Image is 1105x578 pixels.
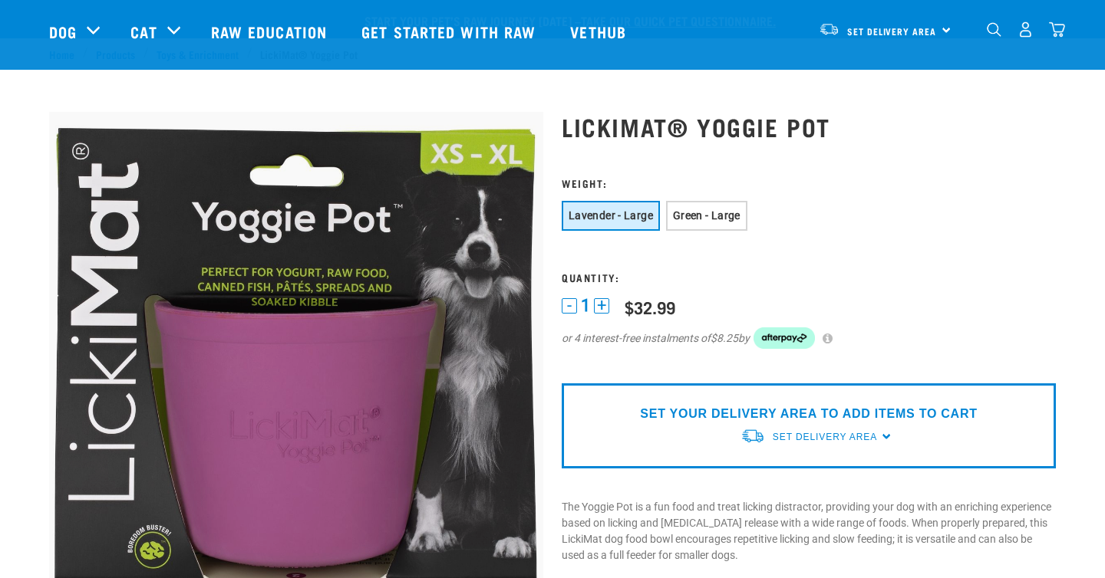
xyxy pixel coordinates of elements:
[196,1,346,62] a: Raw Education
[130,20,157,43] a: Cat
[562,271,1056,283] h3: Quantity:
[562,327,1056,349] div: or 4 interest-free instalments of by
[741,428,765,444] img: van-moving.png
[625,297,675,317] div: $32.99
[711,330,738,346] span: $8.25
[562,298,577,314] button: -
[773,432,877,442] span: Set Delivery Area
[666,201,747,231] button: Green - Large
[754,327,815,349] img: Afterpay
[569,209,653,222] span: Lavender - Large
[562,177,1056,189] h3: Weight:
[1018,21,1034,38] img: user.png
[640,405,977,423] p: SET YOUR DELIVERY AREA TO ADD ITEMS TO CART
[847,28,936,34] span: Set Delivery Area
[562,113,1056,140] h1: LickiMat® Yoggie Pot
[49,20,77,43] a: Dog
[346,1,555,62] a: Get started with Raw
[581,297,590,314] span: 1
[594,298,609,314] button: +
[819,22,839,36] img: van-moving.png
[562,499,1056,563] p: The Yoggie Pot is a fun food and treat licking distractor, providing your dog with an enriching e...
[1049,21,1065,38] img: home-icon@2x.png
[562,201,660,231] button: Lavender - Large
[987,22,1001,37] img: home-icon-1@2x.png
[673,209,741,222] span: Green - Large
[555,1,645,62] a: Vethub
